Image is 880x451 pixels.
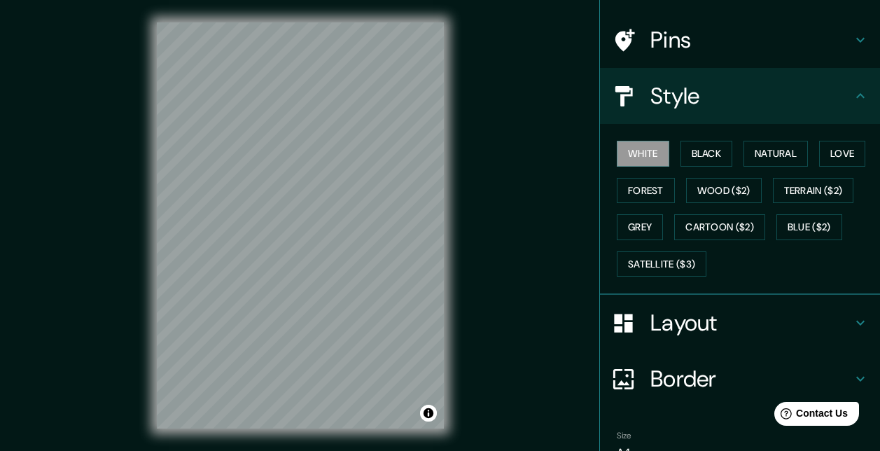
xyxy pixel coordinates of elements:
button: Forest [617,178,675,204]
button: Natural [743,141,808,167]
h4: Style [650,82,852,110]
div: Pins [600,12,880,68]
div: Border [600,351,880,407]
canvas: Map [157,22,444,429]
button: Satellite ($3) [617,251,706,277]
button: Black [680,141,733,167]
div: Style [600,68,880,124]
button: Grey [617,214,663,240]
button: Blue ($2) [776,214,842,240]
button: White [617,141,669,167]
button: Toggle attribution [420,405,437,422]
button: Wood ($2) [686,178,762,204]
div: Layout [600,295,880,351]
button: Cartoon ($2) [674,214,765,240]
label: Size [617,430,631,442]
iframe: Help widget launcher [755,396,865,436]
h4: Border [650,365,852,393]
button: Terrain ($2) [773,178,854,204]
h4: Layout [650,309,852,337]
button: Love [819,141,865,167]
h4: Pins [650,26,852,54]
